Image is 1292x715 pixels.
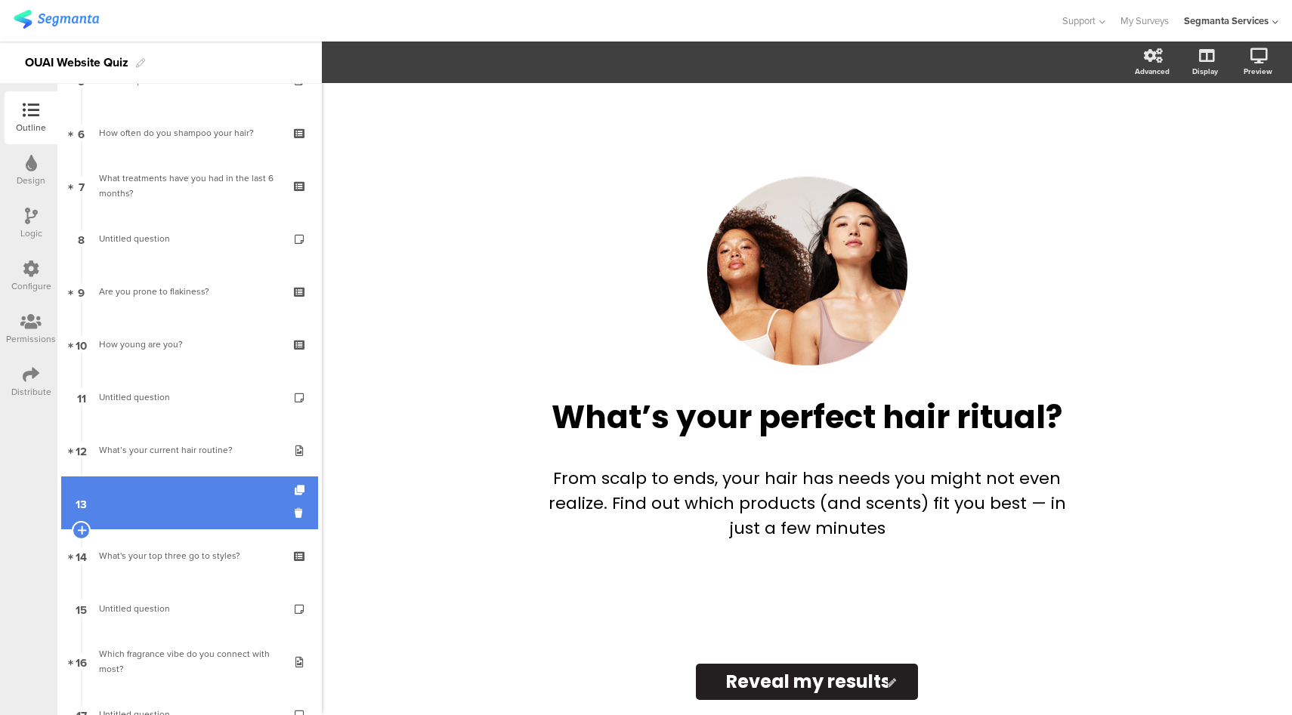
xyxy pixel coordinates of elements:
div: Permissions [6,332,56,346]
a: 9 Are you prone to flakiness? [61,265,318,318]
span: 9 [78,283,85,300]
div: What's your top three go to styles? [99,548,280,563]
span: Untitled question [99,602,170,615]
span: 13 [76,495,87,511]
a: 10 How young are you? [61,318,318,371]
a: 6 How often do you shampoo your hair? [61,106,318,159]
div: Display [1192,66,1218,77]
div: How young are you? [99,337,280,352]
span: 16 [76,653,87,670]
div: Outline [16,121,46,134]
span: 15 [76,600,87,617]
div: Distribute [11,385,51,399]
a: 13 [61,476,318,529]
span: Untitled question [99,390,170,404]
div: What’s your current hair routine? [99,442,280,458]
span: Untitled question [99,232,170,245]
a: 7 What treatments have you had in the last 6 months? [61,159,318,212]
div: Preview [1244,66,1272,77]
a: 14 What's your top three go to styles? [61,529,318,582]
span: 12 [76,442,87,458]
div: How often do you shampoo your hair? [99,125,280,140]
div: What treatments have you had in the last 6 months? [99,171,280,201]
div: Segmanta Services [1184,14,1269,28]
div: Which fragrance vibe do you connect with most? [99,646,280,676]
a: 11 Untitled question [61,371,318,424]
span: 5 [78,72,85,88]
a: 16 Which fragrance vibe do you connect with most? [61,635,318,688]
p: What’s your perfect hair ritual? [527,393,1086,441]
img: segmanta logo [14,10,99,29]
i: Delete [295,506,308,520]
span: 7 [79,177,85,194]
div: Are you prone to flakiness? [99,284,280,299]
div: Advanced [1135,66,1170,77]
a: 8 Untitled question [61,212,318,265]
a: 15 Untitled question [61,582,318,635]
div: Configure [11,279,51,293]
span: Support [1062,14,1096,28]
p: From scalp to ends, your hair has needs you might not even realize. Find out which products (and ... [542,466,1071,541]
span: 11 [77,389,86,405]
span: 14 [76,547,87,564]
i: Duplicate [295,485,308,495]
div: OUAI Website Quiz [25,51,128,75]
span: 10 [76,336,87,353]
span: 6 [78,125,85,141]
span: 8 [78,230,85,247]
input: Start [696,664,918,700]
div: Design [17,174,45,187]
a: 12 What’s your current hair routine? [61,424,318,476]
div: Logic [20,227,42,240]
